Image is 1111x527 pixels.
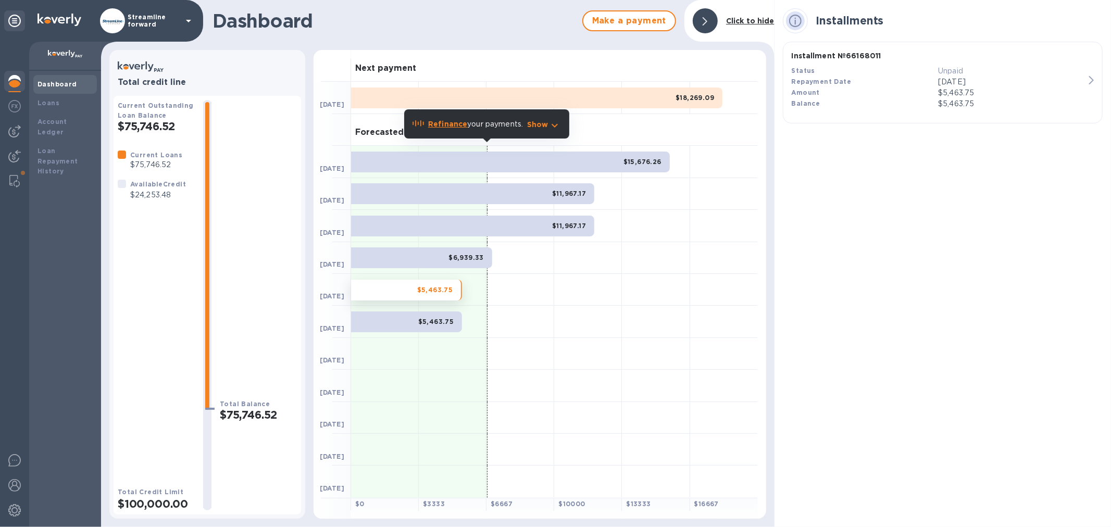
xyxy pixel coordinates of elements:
[320,101,344,108] b: [DATE]
[8,100,21,112] img: Foreign exchange
[130,190,186,200] p: $24,253.48
[792,78,852,85] b: Repayment Date
[792,89,820,96] b: Amount
[128,14,180,28] p: Streamline forward
[320,229,344,236] b: [DATE]
[320,420,344,428] b: [DATE]
[816,14,884,27] b: Installments
[38,14,81,26] img: Logo
[792,99,820,107] b: Balance
[428,119,523,130] p: your payments.
[694,500,719,508] b: $ 16667
[355,500,365,508] b: $ 0
[355,64,416,73] h3: Next payment
[623,158,661,166] b: $15,676.26
[938,87,1085,98] div: $5,463.75
[792,67,815,74] b: Status
[417,286,453,294] b: $5,463.75
[220,400,270,408] b: Total Balance
[552,190,586,197] b: $11,967.17
[938,77,1085,87] p: [DATE]
[320,324,344,332] b: [DATE]
[626,500,651,508] b: $ 13333
[118,78,297,87] h3: Total credit line
[130,159,182,170] p: $75,746.52
[320,165,344,172] b: [DATE]
[558,500,585,508] b: $ 10000
[423,500,445,508] b: $ 3333
[592,15,667,27] span: Make a payment
[938,66,1085,77] p: Unpaid
[448,254,484,261] b: $6,939.33
[355,128,449,137] h3: Forecasted payments
[938,98,1085,109] p: $5,463.75
[320,292,344,300] b: [DATE]
[130,180,186,188] b: Available Credit
[38,147,78,175] b: Loan Repayment History
[527,119,561,130] button: Show
[491,500,513,508] b: $ 6667
[38,99,59,107] b: Loans
[320,356,344,364] b: [DATE]
[320,260,344,268] b: [DATE]
[130,151,182,159] b: Current Loans
[118,120,195,133] h2: $75,746.52
[220,408,297,421] h2: $75,746.52
[726,17,775,25] b: Click to hide
[38,80,77,88] b: Dashboard
[118,488,183,496] b: Total Credit Limit
[118,497,195,510] h2: $100,000.00
[38,118,67,136] b: Account Ledger
[213,10,577,32] h1: Dashboard
[320,484,344,492] b: [DATE]
[582,10,676,31] button: Make a payment
[428,120,467,128] b: Refinance
[783,42,1103,123] button: Installment №66168011StatusUnpaidRepayment Date[DATE]Amount$5,463.75Balance$5,463.75
[4,10,25,31] div: Unpin categories
[118,102,194,119] b: Current Outstanding Loan Balance
[676,94,714,102] b: $18,269.09
[320,453,344,460] b: [DATE]
[418,318,454,325] b: $5,463.75
[792,52,881,60] b: Installment № 66168011
[552,222,586,230] b: $11,967.17
[320,196,344,204] b: [DATE]
[527,119,548,130] p: Show
[320,388,344,396] b: [DATE]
